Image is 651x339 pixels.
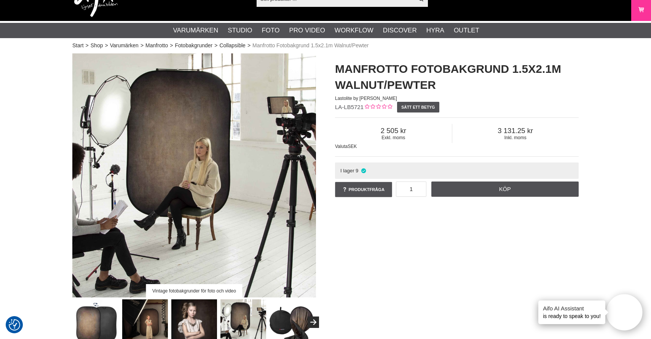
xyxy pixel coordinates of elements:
span: Exkl. moms [335,135,452,140]
span: > [105,42,108,50]
a: Produktfråga [335,182,392,197]
img: Manfrotto Fotobakgrund Vintage Walnut/Pewter [72,53,316,297]
div: is ready to speak to you! [538,300,605,324]
a: Hyra [426,26,444,35]
a: Discover [383,26,417,35]
h4: Aifo AI Assistant [543,304,601,312]
a: Pro Video [289,26,325,35]
a: Varumärken [173,26,219,35]
a: Manfrotto [145,42,168,50]
a: Sätt ett betyg [397,102,439,112]
a: Foto [262,26,279,35]
a: Fotobakgrunder [175,42,212,50]
span: Inkl. moms [452,135,579,140]
span: Manfrotto Fotobakgrund 1.5x2.1m Walnut/Pewter [252,42,369,50]
div: Vintage fotobakgrunder för foto och video [146,284,242,297]
span: > [247,42,251,50]
a: Varumärken [110,42,139,50]
button: Next [308,317,319,328]
a: Vintage fotobakgrunder för foto och video [72,53,316,297]
a: Start [72,42,84,50]
span: SEK [348,144,357,149]
a: Studio [228,26,252,35]
a: Workflow [335,26,373,35]
button: Samtyckesinställningar [9,318,20,332]
a: Collapsible [219,42,245,50]
span: 2 505 [335,127,452,135]
span: > [140,42,144,50]
a: Shop [91,42,103,50]
span: I lager [340,168,354,174]
span: Valuta [335,144,348,149]
img: Revisit consent button [9,319,20,331]
div: Kundbetyg: 0 [364,103,392,111]
span: > [170,42,173,50]
span: LA-LB5721 [335,104,364,110]
a: Köp [431,182,579,197]
span: > [86,42,89,50]
span: Lastolite by [PERSON_NAME] [335,96,397,101]
i: I lager [360,168,367,174]
span: 3 131.25 [452,127,579,135]
span: > [214,42,217,50]
h1: Manfrotto Fotobakgrund 1.5x2.1m Walnut/Pewter [335,61,579,93]
span: 9 [356,168,358,174]
a: Outlet [454,26,479,35]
